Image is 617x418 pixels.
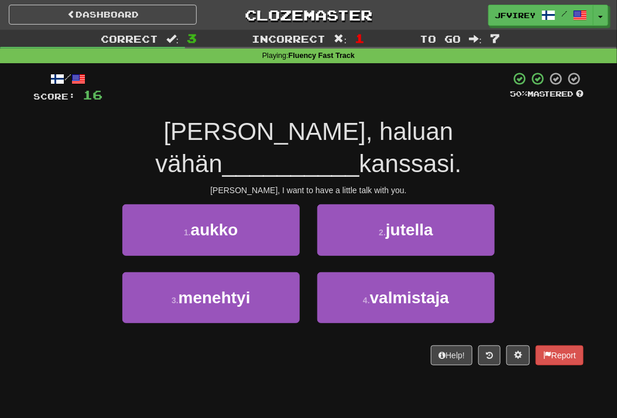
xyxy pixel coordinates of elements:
span: jfvirey [495,10,536,20]
span: : [166,34,179,44]
span: kanssasi. [359,150,461,177]
span: To go [420,33,461,44]
div: [PERSON_NAME], I want to have a little talk with you. [33,184,584,196]
span: valmistaja [370,289,449,307]
span: 16 [83,87,102,102]
button: 2.jutella [317,204,495,255]
span: : [334,34,347,44]
small: 4 . [363,296,370,305]
button: 1.aukko [122,204,300,255]
span: Incorrect [252,33,326,44]
a: jfvirey / [488,5,594,26]
div: / [33,71,102,86]
small: 2 . [379,228,386,237]
button: Help! [431,345,472,365]
span: aukko [191,221,238,239]
a: Dashboard [9,5,197,25]
span: 1 [355,31,365,45]
span: 3 [187,31,197,45]
button: Report [536,345,584,365]
span: [PERSON_NAME], haluan vähän [155,118,453,177]
button: 3.menehtyi [122,272,300,323]
span: 7 [490,31,500,45]
small: 3 . [172,296,179,305]
span: : [469,34,482,44]
span: Score: [33,91,76,101]
a: Clozemaster [214,5,402,25]
span: jutella [386,221,433,239]
div: Mastered [510,89,584,100]
span: Correct [101,33,158,44]
span: 50 % [510,89,527,98]
button: 4.valmistaja [317,272,495,323]
span: / [561,9,567,18]
span: menehtyi [179,289,251,307]
span: __________ [222,150,359,177]
button: Round history (alt+y) [478,345,501,365]
small: 1 . [184,228,191,237]
strong: Fluency Fast Track [289,52,355,60]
